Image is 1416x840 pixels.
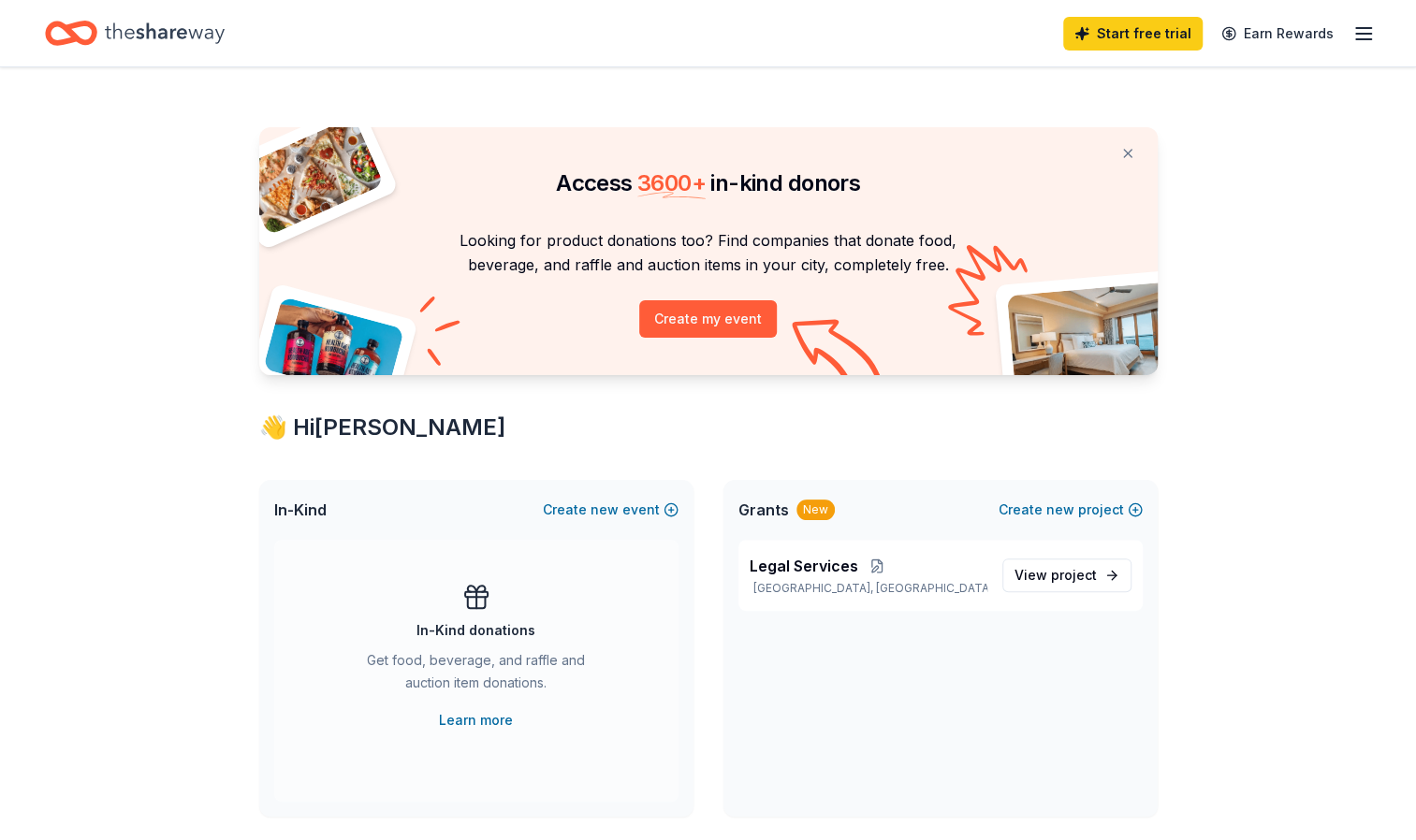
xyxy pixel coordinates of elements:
div: In-Kind donations [416,619,535,642]
a: View project [1002,558,1131,592]
span: View [1015,564,1097,587]
p: [GEOGRAPHIC_DATA], [GEOGRAPHIC_DATA] [750,581,987,596]
img: Curvy arrow [792,319,885,389]
div: 👋 Hi [PERSON_NAME] [259,413,1158,442]
div: Get food, beverage, and raffle and auction item donations. [349,649,604,702]
a: Start free trial [1063,17,1203,51]
span: new [591,499,619,521]
img: Pizza [238,116,384,236]
button: Create my event [639,300,777,338]
span: 3600 + [637,169,706,196]
span: Access in-kind donors [556,169,860,196]
button: Createnewevent [543,499,679,521]
span: new [1046,499,1074,521]
a: Learn more [439,709,513,731]
span: Legal Services [750,555,858,577]
a: Earn Rewards [1210,17,1345,51]
div: New [796,500,835,520]
span: In-Kind [274,499,327,521]
span: Grants [738,499,789,521]
button: Createnewproject [999,499,1143,521]
p: Looking for product donations too? Find companies that donate food, beverage, and raffle and auct... [282,228,1135,278]
span: project [1051,567,1097,583]
a: Home [45,11,225,55]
